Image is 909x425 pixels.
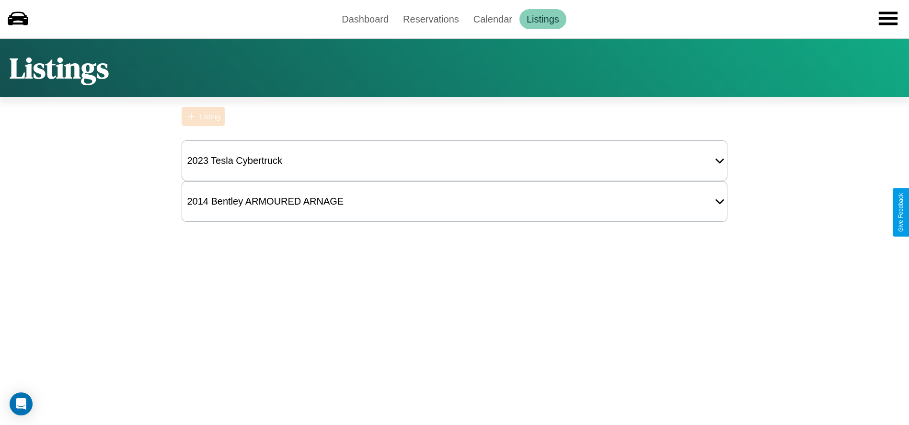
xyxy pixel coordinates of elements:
a: Dashboard [334,9,396,29]
div: Open Intercom Messenger [10,392,33,415]
div: Listing [199,113,220,121]
h1: Listings [10,48,109,88]
button: Listing [182,107,225,126]
a: Reservations [396,9,466,29]
a: Listings [519,9,566,29]
a: Calendar [466,9,519,29]
div: 2023 Tesla Cybertruck [182,150,287,171]
div: Give Feedback [897,193,904,232]
div: 2014 Bentley ARMOURED ARNAGE [182,191,348,212]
